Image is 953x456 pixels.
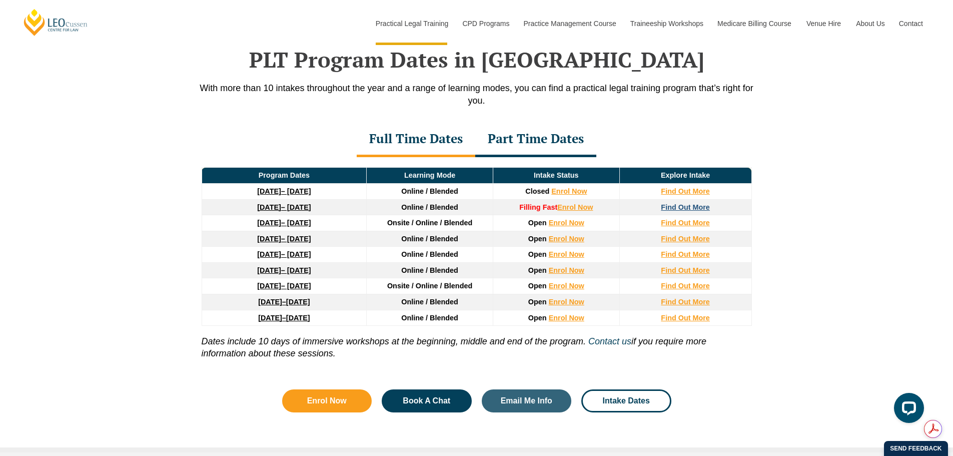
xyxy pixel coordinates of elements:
span: Open [528,250,547,258]
a: Enrol Now [551,187,587,195]
span: Book A Chat [403,397,450,405]
p: With more than 10 intakes throughout the year and a range of learning modes, you can find a pract... [192,82,762,107]
a: Enrol Now [549,314,584,322]
span: Online / Blended [401,235,458,243]
a: CPD Programs [455,2,516,45]
a: Find Out More [661,314,710,322]
a: [DATE]– [DATE] [257,266,311,274]
a: Enrol Now [549,298,584,306]
a: Book A Chat [382,389,472,412]
a: [DATE]– [DATE] [257,282,311,290]
a: Find Out More [661,298,710,306]
a: Email Me Info [482,389,572,412]
a: Find Out More [661,235,710,243]
span: Open [528,298,547,306]
a: Enrol Now [549,282,584,290]
a: Find Out More [661,219,710,227]
span: Open [528,219,547,227]
span: [DATE] [286,314,310,322]
td: Program Dates [202,168,367,184]
strong: [DATE] [257,250,281,258]
span: Online / Blended [401,314,458,322]
a: [DATE]– [DATE] [257,219,311,227]
strong: [DATE] [258,298,282,306]
a: [DATE]– [DATE] [257,203,311,211]
a: Contact us [588,336,631,346]
p: if you require more information about these sessions. [202,326,752,359]
a: Find Out More [661,250,710,258]
strong: [DATE] [257,235,281,243]
a: Intake Dates [581,389,671,412]
div: Part Time Dates [475,122,596,157]
a: Practice Management Course [516,2,623,45]
strong: [DATE] [257,219,281,227]
a: Enrol Now [282,389,372,412]
a: Enrol Now [557,203,593,211]
span: Onsite / Online / Blended [387,219,472,227]
span: Online / Blended [401,187,458,195]
a: Find Out More [661,282,710,290]
a: Venue Hire [799,2,848,45]
td: Learning Mode [367,168,493,184]
a: Enrol Now [549,235,584,243]
i: Dates include 10 days of immersive workshops at the beginning, middle and end of the program. [202,336,586,346]
a: [DATE]– [DATE] [257,250,311,258]
span: Online / Blended [401,203,458,211]
a: [DATE]–[DATE] [258,314,310,322]
a: Enrol Now [549,219,584,227]
a: [DATE]– [DATE] [257,187,311,195]
a: Enrol Now [549,266,584,274]
span: Intake Dates [603,397,650,405]
a: Find Out More [661,187,710,195]
span: Closed [525,187,549,195]
span: Open [528,282,547,290]
td: Intake Status [493,168,619,184]
strong: [DATE] [257,187,281,195]
a: Practical Legal Training [368,2,455,45]
a: Enrol Now [549,250,584,258]
span: Online / Blended [401,250,458,258]
a: [PERSON_NAME] Centre for Law [23,8,89,37]
span: Online / Blended [401,298,458,306]
strong: Filling Fast [519,203,557,211]
strong: [DATE] [257,266,281,274]
span: Online / Blended [401,266,458,274]
strong: [DATE] [257,282,281,290]
span: Onsite / Online / Blended [387,282,472,290]
a: Traineeship Workshops [623,2,710,45]
a: Contact [891,2,930,45]
a: Find Out More [661,203,710,211]
span: [DATE] [286,298,310,306]
div: Full Time Dates [357,122,475,157]
span: Open [528,266,547,274]
a: About Us [848,2,891,45]
span: Open [528,235,547,243]
span: Open [528,314,547,322]
a: Find Out More [661,266,710,274]
span: Email Me Info [501,397,552,405]
td: Explore Intake [619,168,751,184]
span: Enrol Now [307,397,347,405]
strong: [DATE] [257,203,281,211]
a: [DATE]– [DATE] [257,235,311,243]
a: [DATE]–[DATE] [258,298,310,306]
h2: PLT Program Dates in [GEOGRAPHIC_DATA] [192,47,762,72]
iframe: LiveChat chat widget [886,389,928,431]
strong: [DATE] [258,314,282,322]
a: Medicare Billing Course [710,2,799,45]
